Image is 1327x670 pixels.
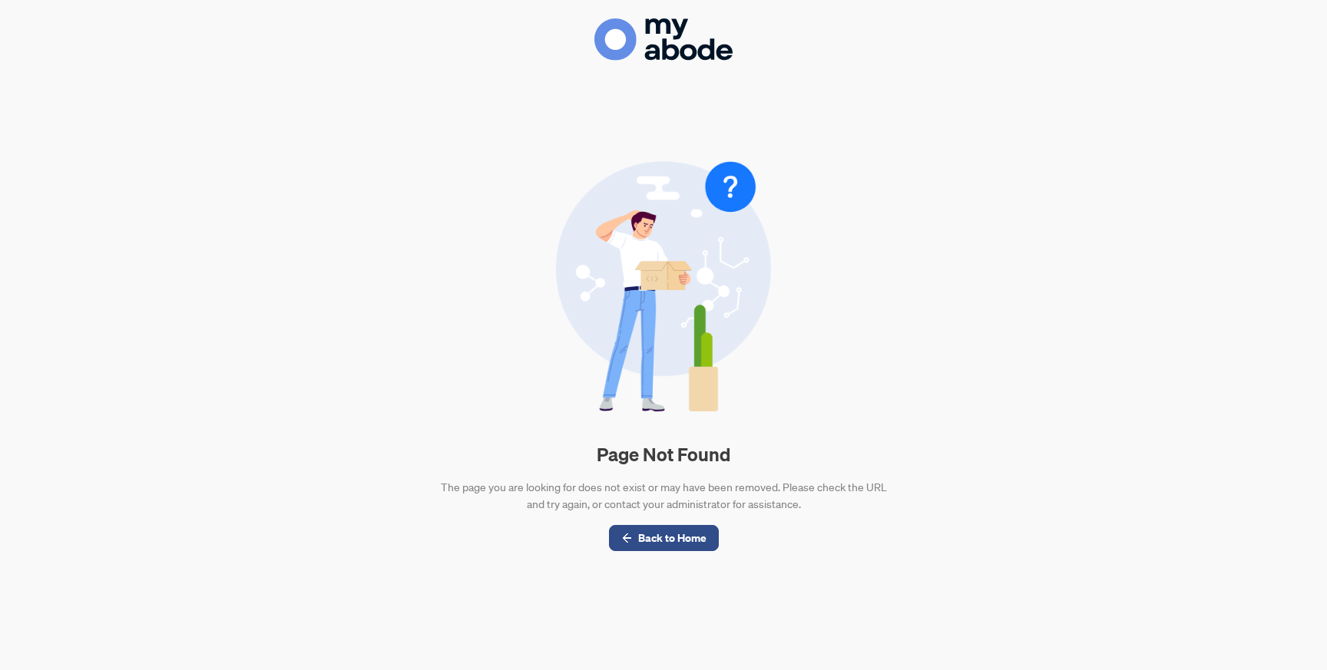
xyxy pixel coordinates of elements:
[556,161,771,412] img: Null State Icon
[433,479,894,513] div: The page you are looking for does not exist or may have been removed. Please check the URL and tr...
[597,442,730,467] h2: Page Not Found
[609,525,719,551] button: Back to Home
[621,533,632,543] span: arrow-left
[594,18,733,61] img: Logo
[638,526,707,550] span: Back to Home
